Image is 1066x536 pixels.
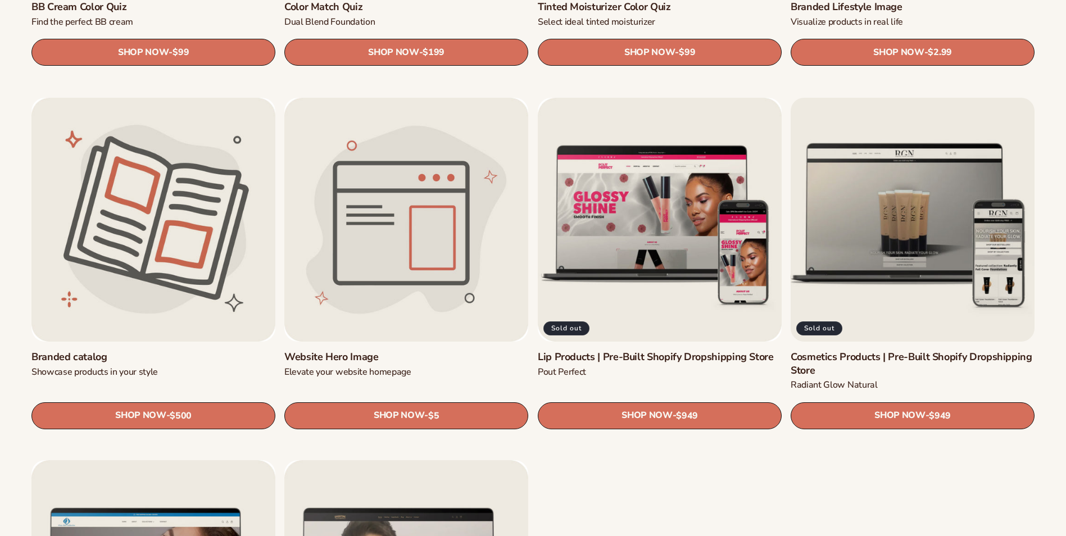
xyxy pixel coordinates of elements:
[31,402,275,429] a: SHOP NOW- $500
[679,48,695,58] span: $99
[115,410,166,421] span: SHOP NOW
[173,48,189,58] span: $99
[538,1,782,13] a: Tinted Moisturizer Color Quiz
[676,410,698,421] span: $949
[428,410,439,421] span: $5
[791,351,1035,377] a: Cosmetics Products | Pre-Built Shopify Dropshipping Store
[284,1,528,13] a: Color Match Quiz
[791,402,1035,429] a: SHOP NOW- $949
[118,47,169,58] span: SHOP NOW
[624,47,675,58] span: SHOP NOW
[31,39,275,66] a: SHOP NOW- $99
[374,410,424,421] span: SHOP NOW
[538,351,782,364] a: Lip Products | Pre-Built Shopify Dropshipping Store
[284,39,528,66] a: SHOP NOW- $199
[622,410,672,421] span: SHOP NOW
[538,402,782,429] a: SHOP NOW- $949
[538,39,782,66] a: SHOP NOW- $99
[873,47,924,58] span: SHOP NOW
[929,410,951,421] span: $949
[791,1,1035,13] a: Branded Lifestyle Image
[874,410,925,421] span: SHOP NOW
[170,410,192,421] span: $500
[284,351,528,364] a: Website Hero Image
[368,47,419,58] span: SHOP NOW
[423,48,445,58] span: $199
[31,1,275,13] a: BB Cream Color Quiz
[928,48,951,58] span: $2.99
[791,39,1035,66] a: SHOP NOW- $2.99
[284,402,528,429] a: SHOP NOW- $5
[31,351,275,364] a: Branded catalog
